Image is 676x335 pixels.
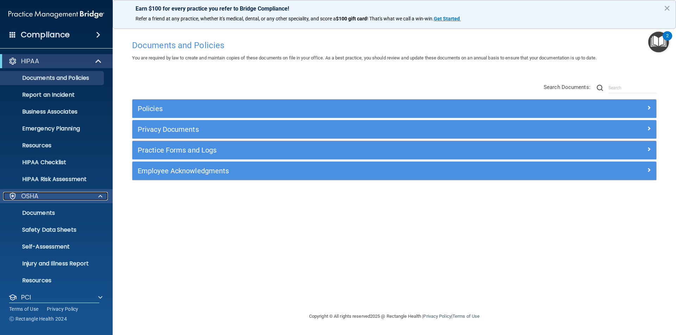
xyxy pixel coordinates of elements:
p: Report an Incident [5,91,101,98]
a: Terms of Use [9,305,38,313]
span: Ⓒ Rectangle Health 2024 [9,315,67,322]
p: Documents and Policies [5,75,101,82]
strong: $100 gift card [336,16,367,21]
p: Safety Data Sheets [5,226,101,233]
p: OSHA [21,192,39,200]
a: Practice Forms and Logs [138,144,651,156]
div: Copyright © All rights reserved 2025 @ Rectangle Health | | [266,305,523,328]
a: Privacy Policy [47,305,79,313]
input: Search [608,83,657,93]
a: PCI [8,293,102,302]
h4: Compliance [21,30,70,40]
h5: Employee Acknowledgments [138,167,520,175]
img: ic-search.3b580494.png [597,85,603,91]
p: PCI [21,293,31,302]
p: Resources [5,142,101,149]
a: Privacy Documents [138,124,651,135]
img: PMB logo [8,7,104,21]
p: HIPAA Risk Assessment [5,176,101,183]
a: Privacy Policy [423,314,451,319]
p: Business Associates [5,108,101,115]
button: Close [664,2,670,14]
strong: Get Started [434,16,460,21]
a: Policies [138,103,651,114]
p: Emergency Planning [5,125,101,132]
span: Search Documents: [544,84,590,90]
p: HIPAA [21,57,39,65]
span: Refer a friend at any practice, whether it's medical, dental, or any other speciality, and score a [136,16,336,21]
h4: Documents and Policies [132,41,657,50]
span: ! That's what we call a win-win. [367,16,434,21]
a: OSHA [8,192,102,200]
p: Earn $100 for every practice you refer to Bridge Compliance! [136,5,653,12]
h5: Privacy Documents [138,125,520,133]
a: Get Started [434,16,461,21]
a: HIPAA [8,57,102,65]
p: Documents [5,210,101,217]
h5: Practice Forms and Logs [138,146,520,154]
a: Terms of Use [452,314,480,319]
p: Injury and Illness Report [5,260,101,267]
p: HIPAA Checklist [5,159,101,166]
p: Resources [5,277,101,284]
h5: Policies [138,105,520,112]
button: Open Resource Center, 2 new notifications [648,32,669,52]
span: You are required by law to create and maintain copies of these documents on file in your office. ... [132,55,596,60]
p: Self-Assessment [5,243,101,250]
a: Employee Acknowledgments [138,165,651,176]
div: 2 [666,36,669,45]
